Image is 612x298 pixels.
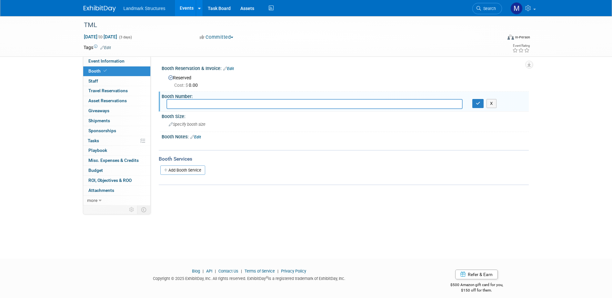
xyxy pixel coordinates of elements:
span: | [239,269,244,273]
a: Edit [190,135,201,139]
a: Travel Reservations [83,86,150,96]
img: Maryann Tijerina [510,2,523,15]
button: X [487,99,497,108]
div: Booth Services [159,155,529,163]
a: Add Booth Service [160,165,205,175]
a: Misc. Expenses & Credits [83,156,150,165]
a: Attachments [83,186,150,195]
span: Specify booth size [169,122,206,127]
a: Refer & Earn [455,270,498,279]
a: Sponsorships [83,126,150,136]
span: Giveaways [88,108,109,113]
span: | [276,269,280,273]
button: Committed [197,34,236,41]
a: Playbook [83,146,150,155]
a: more [83,196,150,205]
img: Format-Inperson.png [507,35,514,40]
span: Attachments [88,188,114,193]
a: Edit [223,66,234,71]
a: Staff [83,76,150,86]
a: Tasks [83,136,150,146]
span: Booth [88,68,108,74]
span: Staff [88,78,98,84]
div: Booth Size: [162,112,529,120]
span: (3 days) [118,35,132,39]
div: In-Person [515,35,530,40]
td: Toggle Event Tabs [137,205,150,214]
a: Budget [83,166,150,175]
span: 0.00 [174,83,200,88]
span: Sponsorships [88,128,116,133]
a: Event Information [83,56,150,66]
a: Contact Us [218,269,238,273]
span: Playbook [88,148,107,153]
img: ExhibitDay [84,5,116,12]
a: Booth [83,66,150,76]
span: | [213,269,217,273]
a: Terms of Service [245,269,275,273]
a: Shipments [83,116,150,126]
a: Search [472,3,502,14]
span: Asset Reservations [88,98,127,103]
td: Personalize Event Tab Strip [126,205,137,214]
span: [DATE] [DATE] [84,34,117,40]
div: TML [82,19,492,31]
span: more [87,198,97,203]
a: Edit [100,45,111,50]
span: to [97,34,104,39]
span: ROI, Objectives & ROO [88,178,132,183]
span: | [201,269,205,273]
span: Landmark Structures [124,6,166,11]
div: Event Format [464,34,530,43]
div: Booth Notes: [162,132,529,140]
div: Event Rating [512,44,530,47]
a: ROI, Objectives & ROO [83,176,150,185]
a: API [206,269,212,273]
span: Event Information [88,58,125,64]
div: Booth Number: [162,92,529,100]
span: Misc. Expenses & Credits [88,158,139,163]
a: Blog [192,269,200,273]
a: Asset Reservations [83,96,150,106]
i: Booth reservation complete [104,69,107,73]
a: Giveaways [83,106,150,116]
div: Copyright © 2025 ExhibitDay, Inc. All rights reserved. ExhibitDay is a registered trademark of Ex... [84,274,415,282]
span: Travel Reservations [88,88,128,93]
div: Booth Reservation & Invoice: [162,64,529,72]
div: $500 Amazon gift card for you, [425,278,529,293]
span: Budget [88,168,103,173]
td: Tags [84,44,111,51]
span: Tasks [88,138,99,143]
div: $150 off for them. [425,288,529,293]
a: Privacy Policy [281,269,306,273]
span: Search [481,6,496,11]
sup: ® [266,276,268,279]
span: Cost: $ [174,83,189,88]
span: Shipments [88,118,110,123]
div: Reserved [166,73,524,88]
